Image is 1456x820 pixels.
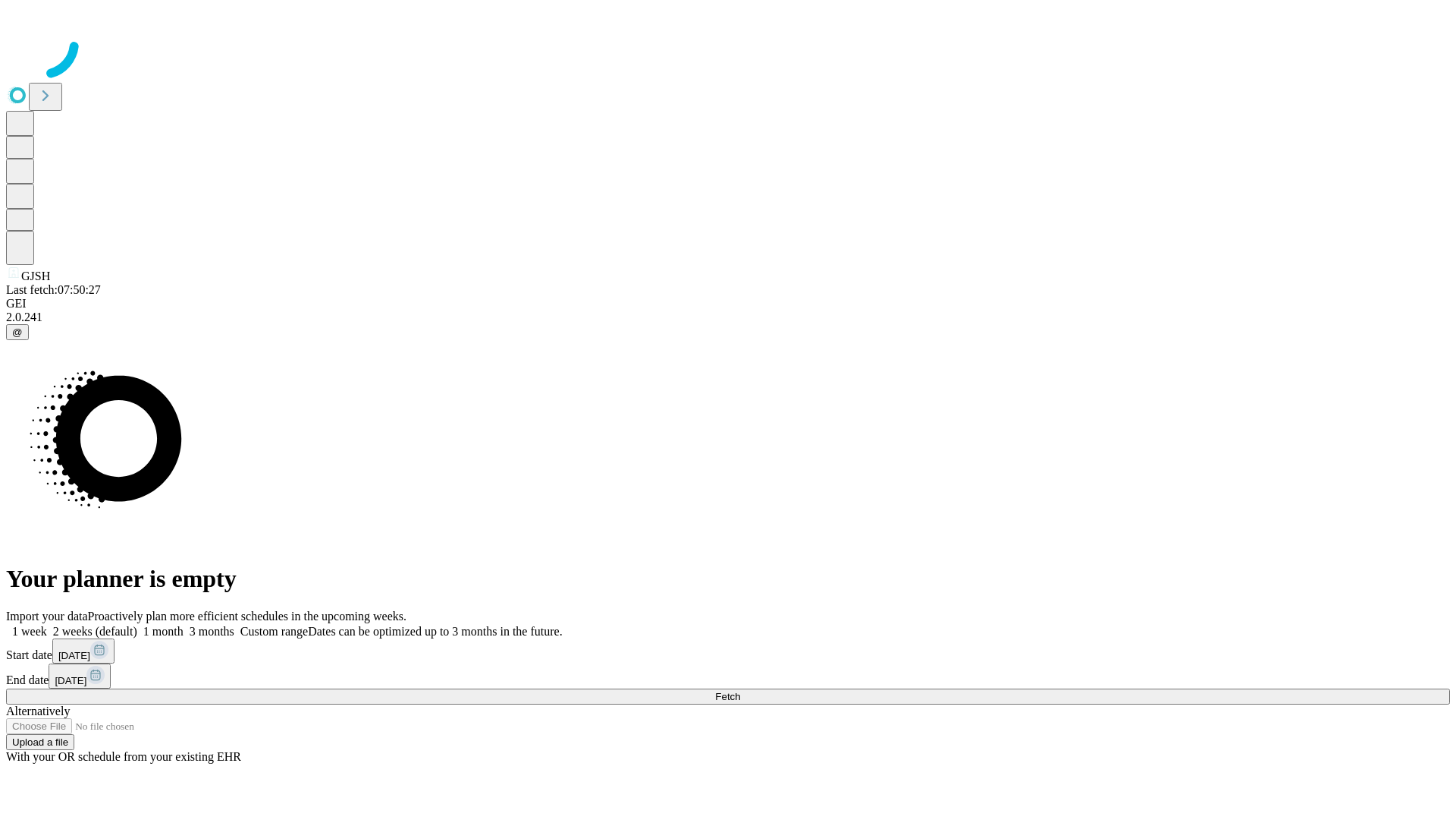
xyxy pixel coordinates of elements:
[52,639,115,664] button: [DATE]
[6,297,1450,311] div: GEI
[6,283,101,296] span: Last fetch: 07:50:27
[53,625,137,638] span: 2 weeks (default)
[49,664,111,689] button: [DATE]
[190,625,234,638] span: 3 months
[55,675,86,686] span: [DATE]
[308,625,562,638] span: Dates can be optimized up to 3 months in the future.
[6,734,74,750] button: Upload a file
[6,565,1450,593] h1: Your planner is empty
[6,750,241,763] span: With your OR schedule from your existing EHR
[21,270,50,282] span: GJSH
[88,610,406,623] span: Proactively plan more efficient schedules in the upcoming weeks.
[6,689,1450,705] button: Fetch
[6,639,1450,664] div: Start date
[240,625,308,638] span: Custom range
[6,664,1450,689] div: End date
[12,625,47,638] span: 1 week
[715,691,740,702] span: Fetch
[6,705,70,717] span: Alternatively
[12,326,23,338] span: @
[6,324,29,340] button: @
[6,311,1450,324] div: 2.0.241
[58,650,90,661] span: [DATE]
[143,625,184,638] span: 1 month
[6,610,88,623] span: Import your data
